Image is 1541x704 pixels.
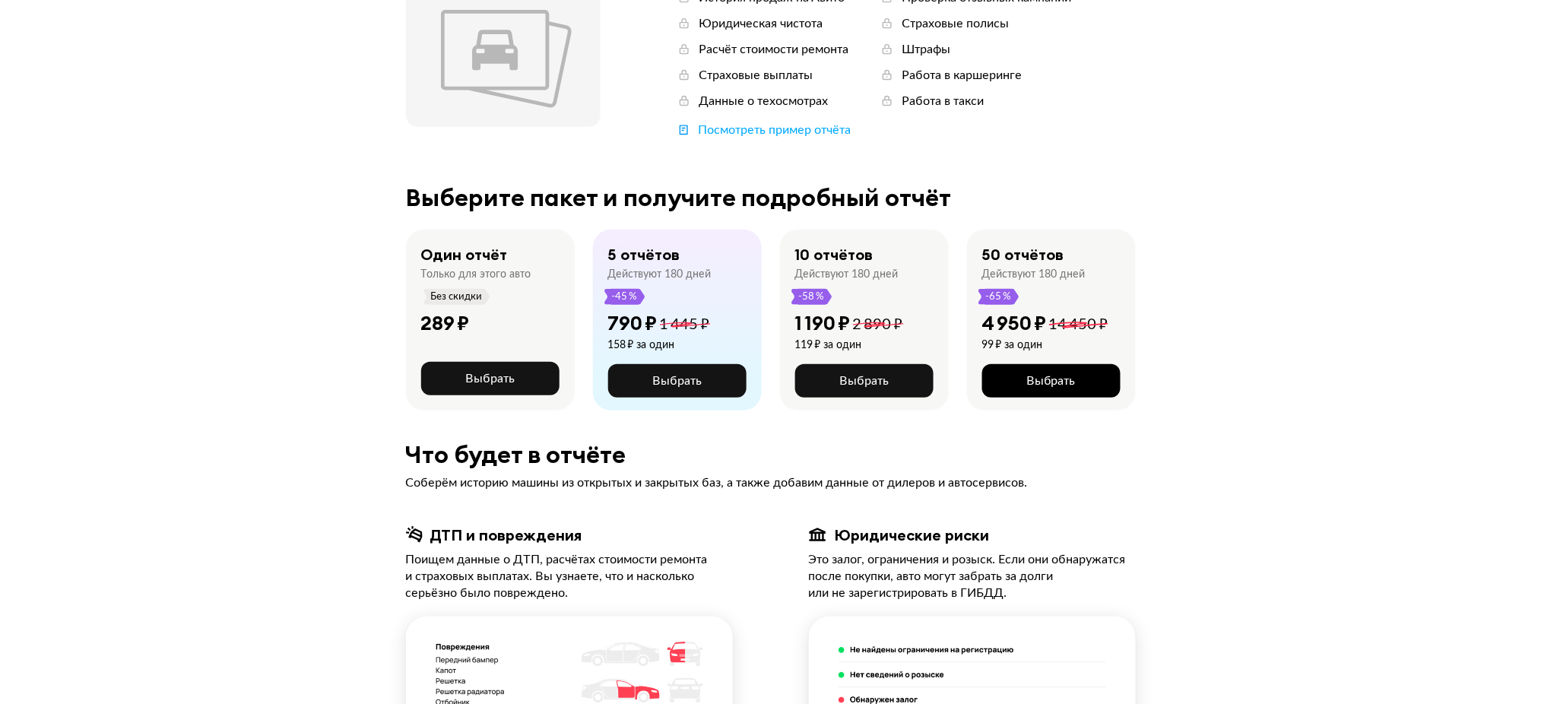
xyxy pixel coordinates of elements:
[982,245,1064,265] div: 50 отчётов
[982,338,1108,352] div: 99 ₽ за один
[902,15,1010,32] div: Страховые полисы
[982,311,1047,335] div: 4 950 ₽
[809,551,1136,601] div: Это залог, ограничения и розыск. Если они обнаружатся после покупки, авто могут забрать за долги ...
[699,122,851,138] div: Посмотреть пример отчёта
[902,93,985,109] div: Работа в такси
[660,317,710,332] span: 1 445 ₽
[406,184,1136,211] div: Выберите пакет и получите подробный отчёт
[406,441,1136,468] div: Что будет в отчёте
[795,311,851,335] div: 1 190 ₽
[608,311,658,335] div: 790 ₽
[465,373,515,385] span: Выбрать
[902,67,1023,84] div: Работа в каршеринге
[652,375,702,387] span: Выбрать
[1026,375,1076,387] span: Выбрать
[985,289,1013,305] span: -65 %
[798,289,826,305] span: -58 %
[608,268,712,281] div: Действуют 180 дней
[902,41,951,58] div: Штрафы
[1049,317,1108,332] span: 14 450 ₽
[795,364,934,398] button: Выбрать
[430,289,484,305] span: Без скидки
[835,525,990,545] div: Юридические риски
[421,362,560,395] button: Выбрать
[421,311,470,335] div: 289 ₽
[839,375,889,387] span: Выбрать
[406,551,733,601] div: Поищем данные о ДТП, расчётах стоимости ремонта и страховых выплатах. Вы узнаете, что и насколько...
[430,525,582,545] div: ДТП и повреждения
[982,268,1086,281] div: Действуют 180 дней
[699,67,813,84] div: Страховые выплаты
[608,364,747,398] button: Выбрать
[699,15,823,32] div: Юридическая чистота
[699,93,829,109] div: Данные о техосмотрах
[699,41,849,58] div: Расчёт стоимости ремонта
[611,289,639,305] span: -45 %
[795,268,899,281] div: Действуют 180 дней
[406,474,1136,491] div: Соберём историю машины из открытых и закрытых баз, а также добавим данные от дилеров и автосервисов.
[853,317,903,332] span: 2 890 ₽
[608,245,680,265] div: 5 отчётов
[795,245,874,265] div: 10 отчётов
[421,268,531,281] div: Только для этого авто
[608,338,710,352] div: 158 ₽ за один
[795,338,903,352] div: 119 ₽ за один
[982,364,1121,398] button: Выбрать
[677,122,851,138] a: Посмотреть пример отчёта
[421,245,508,265] div: Один отчёт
